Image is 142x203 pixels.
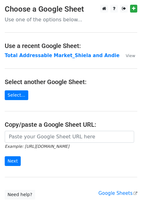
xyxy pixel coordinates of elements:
input: Next [5,156,21,166]
a: Need help? [5,190,35,200]
h4: Use a recent Google Sheet: [5,42,137,50]
a: View [119,53,135,58]
a: Total Addressable Market_Shiela and Andie [5,53,119,58]
h4: Copy/paste a Google Sheet URL: [5,121,137,128]
h3: Choose a Google Sheet [5,5,137,14]
a: Google Sheets [98,190,137,196]
h4: Select another Google Sheet: [5,78,137,86]
small: Example: [URL][DOMAIN_NAME] [5,144,69,149]
small: View [126,53,135,58]
a: Select... [5,90,28,100]
input: Paste your Google Sheet URL here [5,131,134,143]
p: Use one of the options below... [5,16,137,23]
